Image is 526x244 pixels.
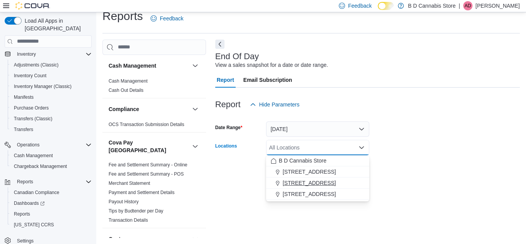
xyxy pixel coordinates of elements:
[109,208,163,214] a: Tips by Budtender per Day
[259,101,300,108] span: Hide Parameters
[266,178,369,189] button: [STREET_ADDRESS]
[109,122,184,127] a: OCS Transaction Submission Details
[109,162,188,168] a: Fee and Settlement Summary - Online
[408,1,456,10] p: B D Cannabis Store
[191,61,200,70] button: Cash Management
[11,188,62,197] a: Canadian Compliance
[17,238,34,244] span: Settings
[283,168,336,176] span: [STREET_ADDRESS]
[8,70,95,81] button: Inventory Count
[11,93,37,102] a: Manifests
[463,1,472,10] div: Aman Dhillon
[243,72,292,88] span: Email Subscription
[11,93,92,102] span: Manifests
[247,97,303,112] button: Hide Parameters
[8,113,95,124] button: Transfers (Classic)
[11,103,92,113] span: Purchase Orders
[476,1,520,10] p: [PERSON_NAME]
[109,199,139,204] a: Payout History
[109,105,139,113] h3: Compliance
[2,139,95,150] button: Operations
[215,52,259,61] h3: End Of Day
[14,200,45,206] span: Dashboards
[147,11,186,26] a: Feedback
[283,179,336,187] span: [STREET_ADDRESS]
[8,198,95,209] a: Dashboards
[215,124,243,131] label: Date Range
[2,49,95,60] button: Inventory
[14,189,59,196] span: Canadian Compliance
[109,181,150,186] a: Merchant Statement
[2,176,95,187] button: Reports
[215,143,237,149] label: Locations
[215,100,241,109] h3: Report
[109,208,163,214] span: Tips by Budtender per Day
[11,114,55,123] a: Transfers (Classic)
[11,82,75,91] a: Inventory Manager (Classic)
[215,61,328,69] div: View a sales snapshot for a date or date range.
[191,105,200,114] button: Compliance
[109,180,150,186] span: Merchant Statement
[8,209,95,219] button: Reports
[8,150,95,161] button: Cash Management
[15,2,50,10] img: Cova
[102,120,206,132] div: Compliance
[102,160,206,228] div: Cova Pay [GEOGRAPHIC_DATA]
[8,81,95,92] button: Inventory Manager (Classic)
[109,88,144,93] a: Cash Out Details
[14,177,36,186] button: Reports
[378,2,394,10] input: Dark Mode
[22,17,92,32] span: Load All Apps in [GEOGRAPHIC_DATA]
[191,234,200,244] button: Customer
[11,71,50,80] a: Inventory Count
[11,125,36,134] a: Transfers
[14,153,53,159] span: Cash Management
[8,92,95,103] button: Manifests
[14,177,92,186] span: Reports
[160,15,183,22] span: Feedback
[109,121,184,128] span: OCS Transaction Submission Details
[215,40,224,49] button: Next
[14,140,92,149] span: Operations
[14,94,34,100] span: Manifests
[109,190,174,195] a: Payment and Settlement Details
[266,155,369,200] div: Choose from the following options
[109,235,134,243] h3: Customer
[11,125,92,134] span: Transfers
[14,50,92,59] span: Inventory
[348,2,372,10] span: Feedback
[11,82,92,91] span: Inventory Manager (Classic)
[191,142,200,151] button: Cova Pay [GEOGRAPHIC_DATA]
[14,163,67,169] span: Chargeback Management
[266,155,369,166] button: B D Cannabis Store
[11,71,92,80] span: Inventory Count
[17,179,33,185] span: Reports
[11,151,92,160] span: Cash Management
[358,144,365,151] button: Close list of options
[279,157,327,164] span: B D Cannabis Store
[14,126,33,133] span: Transfers
[11,199,48,208] a: Dashboards
[8,161,95,172] button: Chargeback Management
[109,78,147,84] span: Cash Management
[266,189,369,200] button: [STREET_ADDRESS]
[102,76,206,98] div: Cash Management
[14,105,49,111] span: Purchase Orders
[109,171,184,177] span: Fee and Settlement Summary - POS
[109,139,189,154] button: Cova Pay [GEOGRAPHIC_DATA]
[17,142,40,148] span: Operations
[14,116,52,122] span: Transfers (Classic)
[11,151,56,160] a: Cash Management
[109,87,144,93] span: Cash Out Details
[14,211,30,217] span: Reports
[266,121,369,137] button: [DATE]
[109,78,147,84] a: Cash Management
[266,166,369,178] button: [STREET_ADDRESS]
[17,51,36,57] span: Inventory
[11,114,92,123] span: Transfers (Classic)
[11,162,70,171] a: Chargeback Management
[109,217,148,223] span: Transaction Details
